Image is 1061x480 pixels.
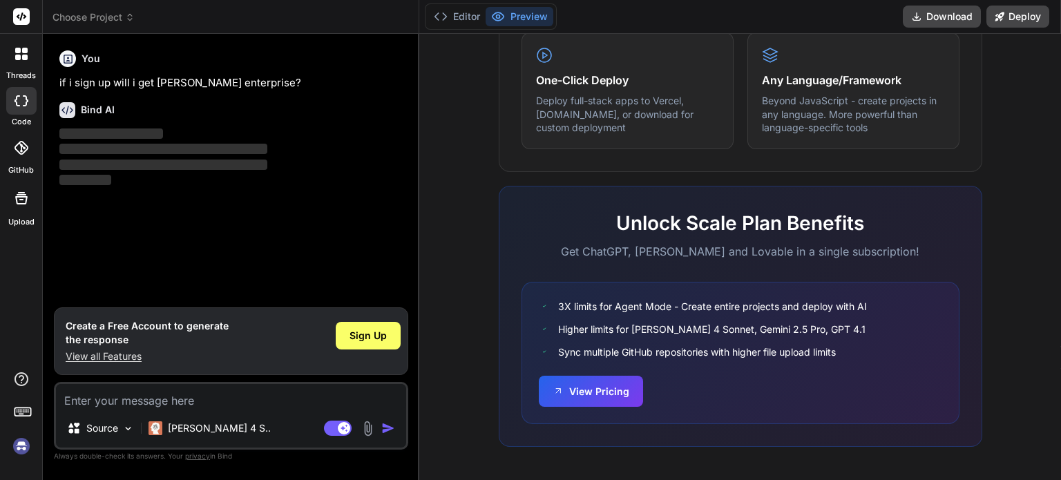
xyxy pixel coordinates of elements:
h6: You [82,52,100,66]
button: View Pricing [539,376,643,407]
h6: Bind AI [81,103,115,117]
p: Always double-check its answers. Your in Bind [54,450,408,463]
button: Editor [428,7,486,26]
label: GitHub [8,164,34,176]
p: Deploy full-stack apps to Vercel, [DOMAIN_NAME], or download for custom deployment [536,94,719,135]
h4: Any Language/Framework [762,72,945,88]
img: attachment [360,421,376,436]
h4: One-Click Deploy [536,72,719,88]
span: Choose Project [52,10,135,24]
label: threads [6,70,36,81]
p: Source [86,421,118,435]
span: ‌ [59,144,267,154]
span: privacy [185,452,210,460]
span: ‌ [59,175,111,185]
img: Pick Models [122,423,134,434]
p: [PERSON_NAME] 4 S.. [168,421,271,435]
img: signin [10,434,33,458]
h2: Unlock Scale Plan Benefits [522,209,959,238]
p: Get ChatGPT, [PERSON_NAME] and Lovable in a single subscription! [522,243,959,260]
span: Sign Up [350,329,387,343]
p: View all Features [66,349,229,363]
p: if i sign up will i get [PERSON_NAME] enterprise? [59,75,405,91]
span: ‌ [59,160,267,170]
span: ‌ [59,128,163,139]
p: Beyond JavaScript - create projects in any language. More powerful than language-specific tools [762,94,945,135]
span: Higher limits for [PERSON_NAME] 4 Sonnet, Gemini 2.5 Pro, GPT 4.1 [558,322,866,336]
button: Preview [486,7,553,26]
span: Sync multiple GitHub repositories with higher file upload limits [558,345,836,359]
img: Claude 4 Sonnet [149,421,162,435]
button: Deploy [986,6,1049,28]
label: Upload [8,216,35,228]
label: code [12,116,31,128]
span: 3X limits for Agent Mode - Create entire projects and deploy with AI [558,299,867,314]
button: Download [903,6,981,28]
h1: Create a Free Account to generate the response [66,319,229,347]
img: icon [381,421,395,435]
